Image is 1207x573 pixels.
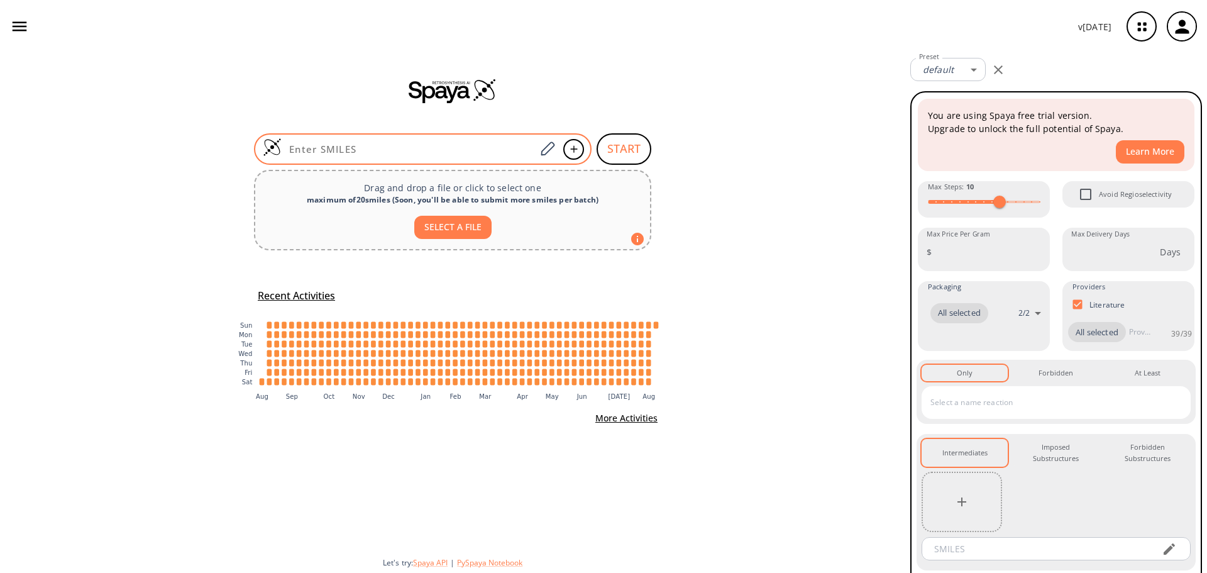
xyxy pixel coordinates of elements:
[927,230,990,239] label: Max Price Per Gram
[1071,230,1130,239] label: Max Delivery Days
[1068,326,1126,339] span: All selected
[930,307,988,320] span: All selected
[258,289,335,303] h5: Recent Activities
[1099,189,1172,200] span: Avoid Regioselectivity
[253,286,340,306] button: Recent Activities
[1115,442,1181,465] div: Forbidden Substructures
[420,392,431,399] text: Jan
[1039,367,1073,379] div: Forbidden
[928,281,961,292] span: Packaging
[1126,322,1154,342] input: Provider name
[1135,367,1160,379] div: At Least
[1116,140,1184,164] button: Learn More
[966,182,974,191] strong: 10
[414,216,492,239] button: SELECT A FILE
[1105,439,1191,467] button: Forbidden Substructures
[324,392,335,399] text: Oct
[1018,308,1030,318] p: 2 / 2
[925,537,1152,560] input: SMILES
[1023,442,1089,465] div: Imposed Substructures
[282,143,536,155] input: Enter SMILES
[238,350,252,357] text: Wed
[242,379,253,386] text: Sat
[245,369,252,376] text: Fri
[265,194,640,206] div: maximum of 20 smiles ( Soon, you'll be able to submit more smiles per batch )
[457,557,522,568] button: PySpaya Notebook
[263,138,282,157] img: Logo Spaya
[353,392,365,399] text: Nov
[1105,365,1191,381] button: At Least
[239,331,253,338] text: Mon
[383,557,900,568] div: Let's try:
[546,392,559,399] text: May
[1078,20,1111,33] p: v [DATE]
[597,133,651,165] button: START
[256,392,268,399] text: Aug
[942,447,988,459] div: Intermediates
[1013,439,1099,467] button: Imposed Substructures
[1160,245,1181,259] p: Days
[240,360,252,367] text: Thu
[642,392,655,399] text: Aug
[256,392,655,399] g: x-axis tick label
[1072,281,1105,292] span: Providers
[927,392,1166,413] input: Select a name reaction
[409,78,497,103] img: Spaya logo
[517,392,528,399] text: Apr
[238,322,252,386] g: y-axis tick label
[928,181,974,192] span: Max Steps :
[928,109,1184,135] p: You are using Spaya free trial version. Upgrade to unlock the full potential of Spaya.
[1013,365,1099,381] button: Forbidden
[922,439,1008,467] button: Intermediates
[576,392,587,399] text: Jun
[479,392,492,399] text: Mar
[590,407,663,430] button: More Activities
[241,341,253,348] text: Tue
[927,245,932,259] p: $
[922,365,1008,381] button: Only
[265,181,640,194] p: Drag and drop a file or click to select one
[957,367,973,379] div: Only
[286,392,298,399] text: Sep
[413,557,448,568] button: Spaya API
[1171,328,1192,339] p: 39 / 39
[1072,181,1099,208] span: Avoid Regioselectivity
[608,392,630,399] text: [DATE]
[450,392,461,399] text: Feb
[382,392,395,399] text: Dec
[448,557,457,568] span: |
[1089,299,1125,310] p: Literature
[919,52,939,62] label: Preset
[240,322,252,329] text: Sun
[923,64,954,75] em: default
